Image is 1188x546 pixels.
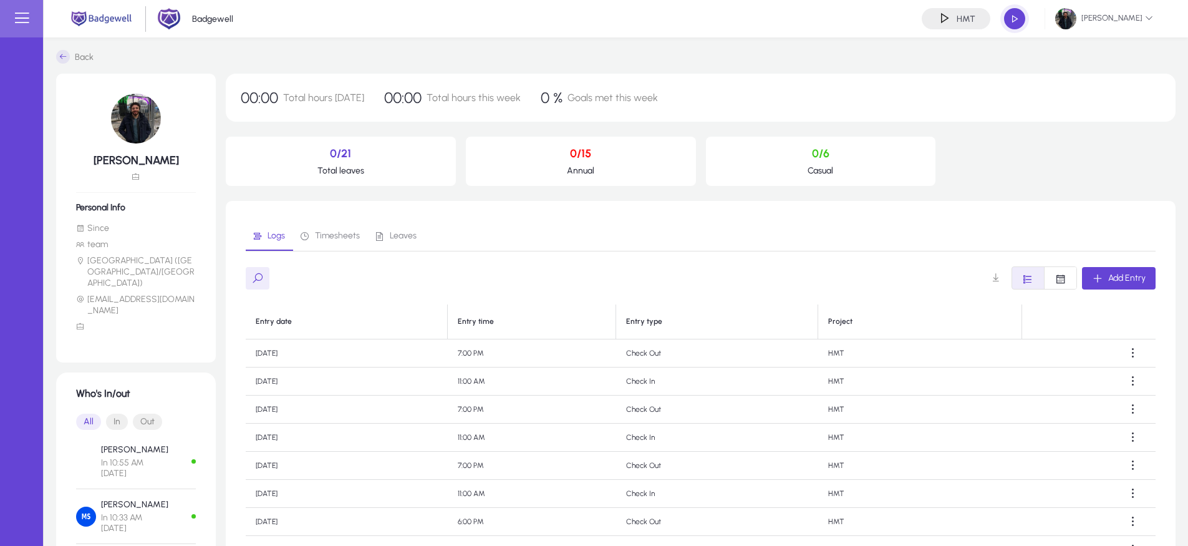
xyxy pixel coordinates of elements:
img: mahmoud srour [76,507,96,527]
div: Entry type [626,317,808,326]
td: 11:00 AM [448,368,616,396]
button: All [76,414,101,430]
th: Entry time [448,305,616,339]
td: 6:00 PM [448,508,616,536]
span: 00:00 [241,89,278,107]
span: Logs [268,232,285,240]
td: HMT [818,424,1022,452]
p: Casual [716,165,926,176]
span: Goals met this week [567,92,658,104]
p: Total leaves [236,165,446,176]
p: [PERSON_NAME] [101,444,168,455]
td: [DATE] [246,424,448,452]
td: [DATE] [246,339,448,368]
td: [DATE] [246,508,448,536]
td: Check Out [616,508,818,536]
span: Add Entry [1108,273,1146,283]
td: Check Out [616,396,818,424]
h5: [PERSON_NAME] [76,154,196,167]
span: Total hours this week [427,92,521,104]
a: Back [56,50,94,64]
a: Leaves [368,221,425,251]
img: 105.jpeg [111,94,161,144]
td: Check Out [616,452,818,480]
p: 0/6 [716,147,926,160]
td: HMT [818,452,1022,480]
button: [PERSON_NAME] [1045,7,1163,30]
p: 0/21 [236,147,446,160]
span: [PERSON_NAME] [1055,8,1153,29]
a: Timesheets [293,221,368,251]
td: 11:00 AM [448,424,616,452]
p: [PERSON_NAME] [101,499,168,510]
td: Check Out [616,339,818,368]
td: Check In [616,424,818,452]
td: Check In [616,480,818,508]
img: Mahmoud Samy [76,452,96,472]
mat-button-toggle-group: Font Style [1012,266,1077,290]
button: In [106,414,128,430]
li: [GEOGRAPHIC_DATA] ([GEOGRAPHIC_DATA]/[GEOGRAPHIC_DATA]) [76,255,196,289]
p: Badgewell [192,14,233,24]
div: Entry date [256,317,437,326]
li: [EMAIL_ADDRESS][DOMAIN_NAME] [76,294,196,316]
td: HMT [818,508,1022,536]
span: 00:00 [384,89,422,107]
h4: HMT [957,14,975,24]
td: 7:00 PM [448,396,616,424]
button: Add Entry [1082,267,1156,290]
td: HMT [818,339,1022,368]
span: In 10:33 AM [DATE] [101,512,168,534]
td: 7:00 PM [448,452,616,480]
img: 105.jpeg [1055,8,1076,29]
td: HMT [818,480,1022,508]
li: Since [76,223,196,234]
td: [DATE] [246,396,448,424]
a: Logs [246,221,293,251]
p: 0/15 [476,147,686,160]
li: team [76,239,196,250]
span: Total hours [DATE] [283,92,364,104]
div: Project [828,317,852,326]
td: HMT [818,396,1022,424]
img: main.png [69,10,134,27]
span: Timesheets [315,232,360,240]
button: Out [133,414,162,430]
td: Check In [616,368,818,396]
div: Project [828,317,1012,326]
span: In 10:55 AM [DATE] [101,457,168,479]
td: [DATE] [246,368,448,396]
span: 0 % [541,89,563,107]
td: [DATE] [246,480,448,508]
td: 11:00 AM [448,480,616,508]
img: 2.png [157,7,181,31]
h1: Who's In/out [76,388,196,399]
p: Annual [476,165,686,176]
mat-button-toggle-group: Font Style [76,409,196,434]
td: [DATE] [246,452,448,480]
span: Leaves [390,232,417,240]
td: HMT [818,368,1022,396]
div: Entry date [256,317,292,326]
h6: Personal Info [76,202,196,213]
td: 7:00 PM [448,339,616,368]
div: Entry type [626,317,662,326]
